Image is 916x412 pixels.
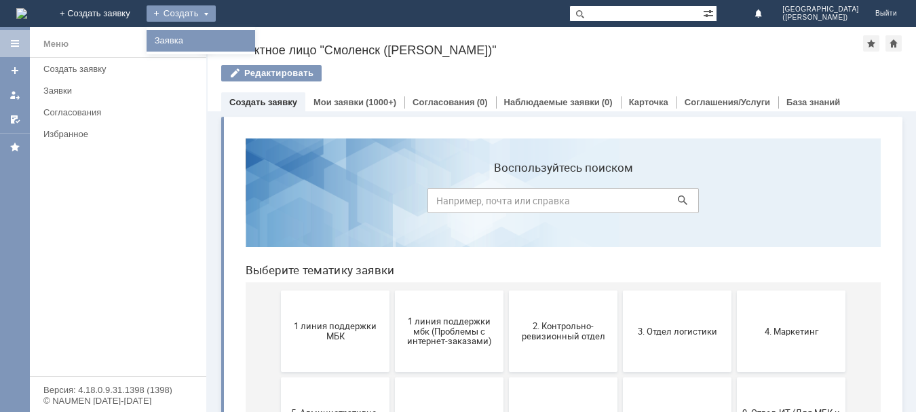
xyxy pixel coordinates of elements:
[164,285,265,295] span: 6. Закупки
[50,280,151,301] span: 5. Административно-хозяйственный отдел
[149,33,252,49] a: Заявка
[885,35,902,52] div: Сделать домашней страницей
[685,97,770,107] a: Соглашения/Услуги
[274,250,383,331] button: 7. Служба безопасности
[388,250,497,331] button: 8. Отдел качества
[193,60,464,86] input: Например, почта или справка
[38,58,204,79] a: Создать заявку
[11,136,646,149] header: Выберите тематику заявки
[43,86,198,96] div: Заявки
[413,97,475,107] a: Согласования
[43,64,198,74] div: Создать заявку
[229,97,297,107] a: Создать заявку
[4,109,26,130] a: Мои согласования
[782,5,859,14] span: [GEOGRAPHIC_DATA]
[164,372,265,382] span: Отдел ИТ (1С)
[38,102,204,123] a: Согласования
[392,285,493,295] span: 8. Отдел качества
[506,280,607,301] span: 9. Отдел-ИТ (Для МБК и Пекарни)
[221,43,863,57] div: Контактное лицо "Смоленск ([PERSON_NAME])"
[477,97,488,107] div: (0)
[43,396,193,405] div: © NAUMEN [DATE]-[DATE]
[193,33,464,47] label: Воспользуйтесь поиском
[43,386,193,394] div: Версия: 4.18.0.9.31.1398 (1398)
[38,80,204,101] a: Заявки
[392,198,493,208] span: 3. Отдел логистики
[46,250,155,331] button: 5. Административно-хозяйственный отдел
[313,97,364,107] a: Мои заявки
[366,97,396,107] div: (1000+)
[4,84,26,106] a: Мои заявки
[43,36,69,52] div: Меню
[43,107,198,117] div: Согласования
[164,188,265,219] span: 1 линия поддержки мбк (Проблемы с интернет-заказами)
[602,97,613,107] div: (0)
[4,60,26,81] a: Создать заявку
[782,14,859,22] span: ([PERSON_NAME])
[147,5,216,22] div: Создать
[629,97,668,107] a: Карточка
[50,193,151,214] span: 1 линия поддержки МБК
[506,372,607,382] span: Финансовый отдел
[278,367,379,388] span: Отдел-ИТ (Битрикс24 и CRM)
[786,97,840,107] a: База знаний
[392,372,493,382] span: Отдел-ИТ (Офис)
[16,8,27,19] img: logo
[703,6,717,19] span: Расширенный поиск
[46,163,155,244] button: 1 линия поддержки МБК
[502,163,611,244] button: 4. Маркетинг
[502,250,611,331] button: 9. Отдел-ИТ (Для МБК и Пекарни)
[160,250,269,331] button: 6. Закупки
[43,129,183,139] div: Избранное
[863,35,879,52] div: Добавить в избранное
[388,163,497,244] button: 3. Отдел логистики
[506,198,607,208] span: 4. Маркетинг
[278,193,379,214] span: 2. Контрольно-ревизионный отдел
[160,163,269,244] button: 1 линия поддержки мбк (Проблемы с интернет-заказами)
[278,285,379,295] span: 7. Служба безопасности
[504,97,600,107] a: Наблюдаемые заявки
[50,372,151,382] span: Бухгалтерия (для мбк)
[274,163,383,244] button: 2. Контрольно-ревизионный отдел
[16,8,27,19] a: Перейти на домашнюю страницу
